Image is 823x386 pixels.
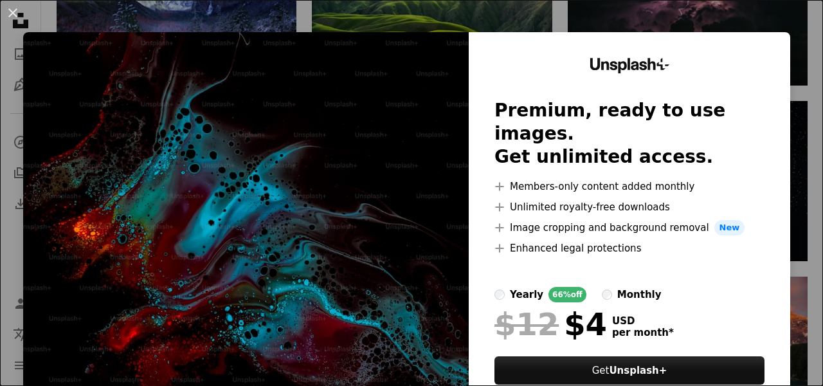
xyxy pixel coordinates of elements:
[494,220,764,235] li: Image cropping and background removal
[602,289,612,300] input: monthly
[494,199,764,215] li: Unlimited royalty-free downloads
[617,287,662,302] div: monthly
[609,365,667,376] strong: Unsplash+
[510,287,543,302] div: yearly
[714,220,745,235] span: New
[494,289,505,300] input: yearly66%off
[612,327,674,338] span: per month *
[494,99,764,169] h2: Premium, ready to use images. Get unlimited access.
[494,308,559,341] span: $12
[494,179,764,194] li: Members-only content added monthly
[494,356,764,385] button: GetUnsplash+
[548,287,586,302] div: 66% off
[494,308,607,341] div: $4
[494,241,764,256] li: Enhanced legal protections
[612,315,674,327] span: USD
